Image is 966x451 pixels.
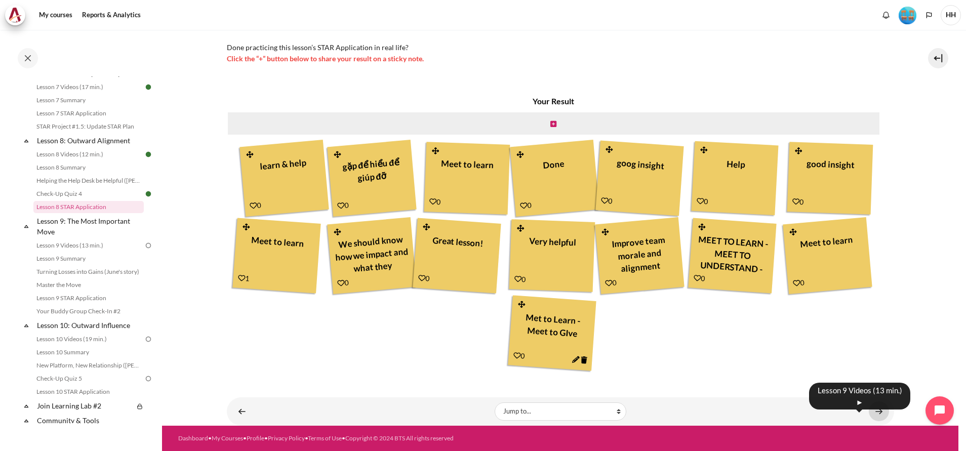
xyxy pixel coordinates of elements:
div: 0 [694,272,705,283]
div: MEET TO LEARN - MEET TO UNDERSTAND - MEET TO LOVE [695,230,771,277]
span: Collapse [21,320,31,331]
i: Drag and drop this note [700,146,709,154]
i: Drag and drop this note [422,223,431,231]
div: Done [516,152,593,200]
a: My Courses [212,434,243,442]
div: 0 [337,277,349,289]
span: Collapse [21,221,31,231]
a: Lesson 9 STAR Application [33,292,144,304]
span: Collapse [21,136,31,146]
div: Help [697,153,773,199]
a: Helping the Help Desk be Helpful ([PERSON_NAME]'s Story) [33,175,144,187]
a: Lesson 8 Videos (12 min.) [33,148,144,160]
div: Meet to learn [789,230,866,278]
i: Add a Like [792,198,799,205]
div: good insight [793,154,868,198]
span: Collapse [21,416,31,426]
a: STAR Project #1.5: Update STAR Plan [33,120,144,133]
a: Lesson 9 Videos (13 min.) [33,239,144,252]
i: Add a Like [337,279,345,287]
div: 0 [514,273,526,284]
i: Add a Like [429,198,436,205]
i: Create new note in this column [550,120,556,128]
a: Lesson 10 Videos (19 min.) [33,333,144,345]
img: To do [144,374,153,383]
i: Add a Like [514,352,521,359]
a: New Platform, New Relationship ([PERSON_NAME]'s Story) [33,359,144,372]
i: Drag and drop this note [515,151,525,158]
a: Lesson 8 Summary [33,161,144,174]
a: Lesson 10: Outward Influence [35,318,144,332]
a: Lesson 7 STAR Application [33,107,144,119]
img: Done [144,189,153,198]
a: Check-Up Quiz 5 [33,373,144,385]
div: 0 [601,195,613,206]
a: Turning Losses into Gains (June's story) [33,266,144,278]
i: Drag and drop this note [794,147,803,155]
a: Lesson 9: The Most Important Move [35,214,144,238]
i: Add a Like [793,279,800,287]
a: Terms of Use [308,434,342,442]
div: goog insight [602,153,678,200]
div: 0 [520,199,532,211]
div: 0 [605,277,617,289]
a: Profile [247,434,264,442]
img: To do [144,335,153,344]
a: Lesson 8: Outward Alignment [35,134,144,147]
i: Add a Like [250,202,257,210]
div: learn & help [246,152,323,200]
i: Drag and drop this note [431,147,440,155]
div: Very helpful [515,231,590,276]
div: Improve team morale and alignment [601,230,678,278]
div: • • • • • [178,434,603,443]
div: 0 [337,199,349,211]
a: Your Buddy Group Check-In #2 [33,305,144,317]
div: Met to Learn - Meet to GIve [514,308,590,355]
div: 0 [429,196,441,207]
a: Lesson 8 STAR Application [33,201,144,213]
span: Done practicing this lesson’s STAR Application in real life? [227,43,409,52]
i: Add a Like [514,275,521,282]
a: Copyright © 2024 BTS All rights reserved [345,434,454,442]
div: 0 [697,195,708,207]
i: Add a Like [605,279,613,287]
span: HH [941,5,961,25]
div: 0 [793,277,805,289]
div: Meet to learn [239,230,315,277]
div: gặp để hiểu để giúp đỡ [334,152,411,200]
a: Lesson 7 Videos (17 min.) [33,81,144,93]
i: Add a Like [520,202,528,210]
a: Lesson 10 Summary [33,346,144,358]
img: Level #4 [899,7,916,24]
i: Drag and drop this note [517,301,527,308]
a: ◄ Check-Up Quiz 4 [232,401,252,421]
i: Add a Like [337,202,345,210]
a: Community & Tools [35,414,144,427]
a: Dashboard [178,434,208,442]
i: Drag and drop this note [698,223,707,231]
i: Drag and drop this note [605,146,614,153]
a: My courses [35,5,76,25]
a: Lesson 9 Summary [33,253,144,265]
div: Meet to learn [430,154,505,198]
a: Lesson 10 STAR Application [33,386,144,398]
div: 0 [513,350,525,361]
img: To do [144,241,153,250]
i: Drag and drop this note [333,228,342,236]
div: Level #4 [899,6,916,24]
i: Delete this note [581,356,587,364]
a: Level #4 [895,6,920,24]
img: Done [144,83,153,92]
i: Add a Like [694,274,702,282]
div: 0 [418,272,430,283]
i: Edit this note [572,356,580,363]
a: Privacy Policy [268,434,305,442]
a: Check-Up Quiz 4 [33,188,144,200]
i: Add a Like [238,274,246,282]
a: User menu [941,5,961,25]
i: Add a Like [601,197,609,204]
a: Join Learning Lab #2 [35,399,134,413]
div: We should know how we impact and what they expected our impact is the key to work succesful. [334,230,411,278]
a: Lesson 7 Summary [33,94,144,106]
div: Great lesson! [419,230,495,277]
